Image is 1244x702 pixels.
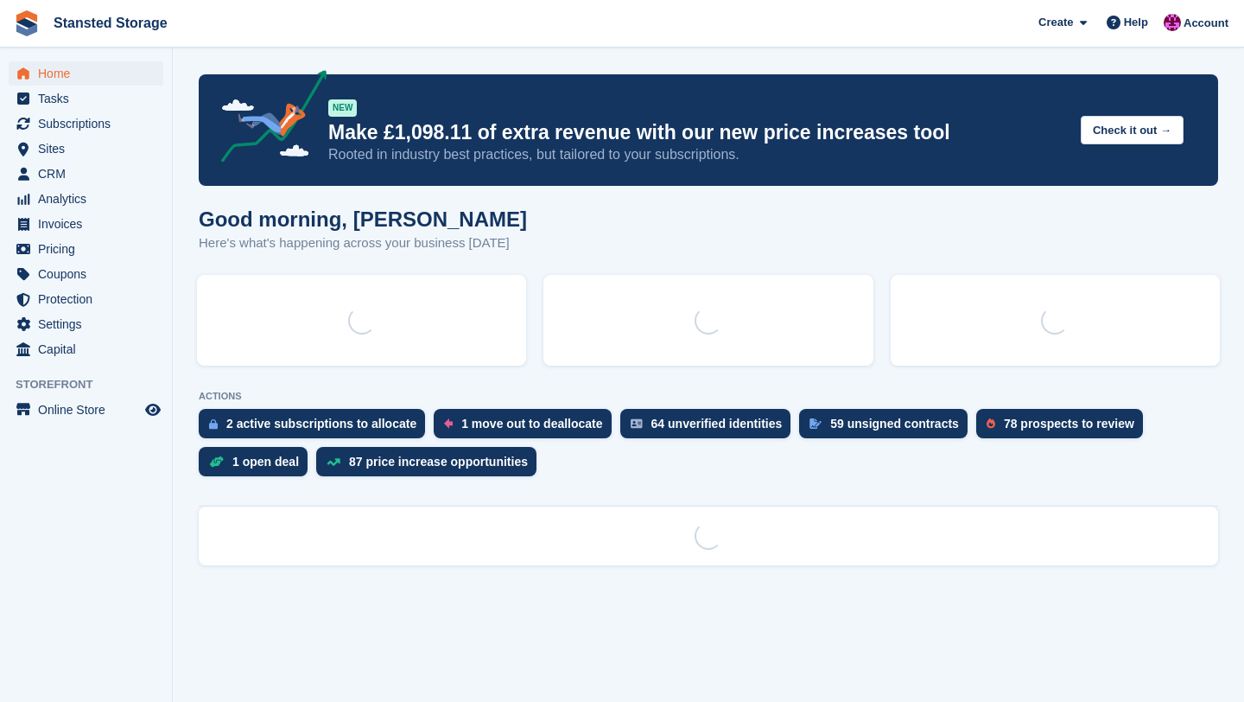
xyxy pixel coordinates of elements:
[9,262,163,286] a: menu
[38,398,142,422] span: Online Store
[461,417,602,431] div: 1 move out to deallocate
[620,409,800,447] a: 64 unverified identities
[38,137,142,161] span: Sites
[47,9,175,37] a: Stansted Storage
[328,145,1067,164] p: Rooted in industry best practices, but tailored to your subscriptions.
[199,409,434,447] a: 2 active subscriptions to allocate
[976,409,1152,447] a: 78 prospects to review
[9,237,163,261] a: menu
[16,376,172,393] span: Storefront
[9,86,163,111] a: menu
[631,418,643,429] img: verify_identity-adf6edd0f0f0b5bbfe63781bf79b02c33cf7c696d77639b501bdc392416b5a36.svg
[199,233,527,253] p: Here's what's happening across your business [DATE]
[434,409,619,447] a: 1 move out to deallocate
[38,287,142,311] span: Protection
[987,418,995,429] img: prospect-51fa495bee0391a8d652442698ab0144808aea92771e9ea1ae160a38d050c398.svg
[38,112,142,136] span: Subscriptions
[9,61,163,86] a: menu
[9,337,163,361] a: menu
[9,162,163,186] a: menu
[143,399,163,420] a: Preview store
[1184,15,1228,32] span: Account
[38,187,142,211] span: Analytics
[9,212,163,236] a: menu
[209,456,224,468] img: deal-1b604bf984904fb50ccaf53a9ad4b4a5d6e5aea283cecdc64d6e3604feb123c2.svg
[226,417,416,431] div: 2 active subscriptions to allocate
[38,262,142,286] span: Coupons
[14,10,40,36] img: stora-icon-8386f47178a22dfd0bd8f6a31ec36ba5ce8667c1dd55bd0f319d3a0aa187defe.svg
[199,447,316,485] a: 1 open deal
[9,137,163,161] a: menu
[38,237,142,261] span: Pricing
[328,120,1067,145] p: Make £1,098.11 of extra revenue with our new price increases tool
[316,447,545,485] a: 87 price increase opportunities
[349,455,528,469] div: 87 price increase opportunities
[1081,116,1184,144] button: Check it out →
[9,398,163,422] a: menu
[232,455,299,469] div: 1 open deal
[9,112,163,136] a: menu
[809,418,822,429] img: contract_signature_icon-13c848040528278c33f63329250d36e43548de30e8caae1d1a13099fd9432cc5.svg
[444,418,453,429] img: move_outs_to_deallocate_icon-f764333ba52eb49d3ac5e1228854f67142a1ed5810a6f6cc68b1a99e826820c5.svg
[327,458,340,466] img: price_increase_opportunities-93ffe204e8149a01c8c9dc8f82e8f89637d9d84a8eef4429ea346261dce0b2c0.svg
[38,312,142,336] span: Settings
[1038,14,1073,31] span: Create
[209,418,218,430] img: active_subscription_to_allocate_icon-d502201f5373d7db506a760aba3b589e785aa758c864c3986d89f69b8ff3...
[1124,14,1148,31] span: Help
[9,312,163,336] a: menu
[38,337,142,361] span: Capital
[651,417,783,431] div: 64 unverified identities
[199,207,527,231] h1: Good morning, [PERSON_NAME]
[328,99,357,117] div: NEW
[9,287,163,311] a: menu
[1164,14,1181,31] img: Jonathan Crick
[38,212,142,236] span: Invoices
[206,70,327,169] img: price-adjustments-announcement-icon-8257ccfd72463d97f412b2fc003d46551f7dbcb40ab6d574587a9cd5c0d94...
[830,417,959,431] div: 59 unsigned contracts
[199,391,1218,402] p: ACTIONS
[38,86,142,111] span: Tasks
[9,187,163,211] a: menu
[1004,417,1134,431] div: 78 prospects to review
[38,61,142,86] span: Home
[38,162,142,186] span: CRM
[799,409,976,447] a: 59 unsigned contracts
